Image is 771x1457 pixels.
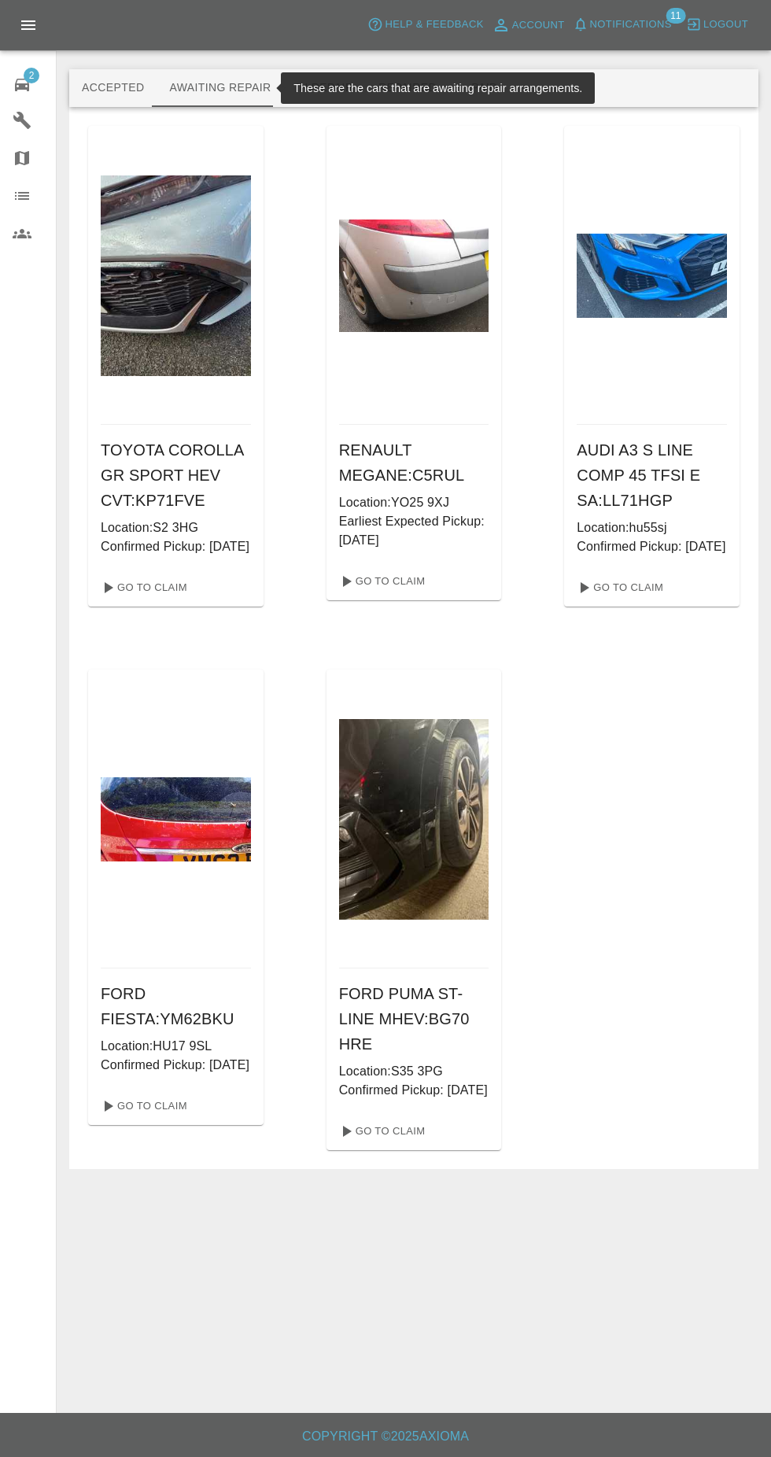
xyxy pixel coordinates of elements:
[284,69,367,107] button: In Repair
[385,16,483,34] span: Help & Feedback
[101,518,251,537] p: Location: S2 3HG
[339,493,489,512] p: Location: YO25 9XJ
[569,13,676,37] button: Notifications
[339,1062,489,1081] p: Location: S35 3PG
[333,1119,430,1144] a: Go To Claim
[101,537,251,556] p: Confirmed Pickup: [DATE]
[590,16,672,34] span: Notifications
[101,1056,251,1075] p: Confirmed Pickup: [DATE]
[94,1094,191,1119] a: Go To Claim
[101,1037,251,1056] p: Location: HU17 9SL
[666,8,685,24] span: 11
[366,69,449,107] button: Repaired
[101,981,251,1031] h6: FORD FIESTA : YM62BKU
[333,569,430,594] a: Go To Claim
[339,437,489,488] h6: RENAULT MEGANE : C5RUL
[577,537,727,556] p: Confirmed Pickup: [DATE]
[512,17,565,35] span: Account
[94,575,191,600] a: Go To Claim
[570,575,667,600] a: Go To Claim
[157,69,283,107] button: Awaiting Repair
[682,13,752,37] button: Logout
[339,512,489,550] p: Earliest Expected Pickup: [DATE]
[488,13,569,38] a: Account
[577,518,727,537] p: Location: hu55sj
[449,69,520,107] button: Paid
[339,1081,489,1100] p: Confirmed Pickup: [DATE]
[9,6,47,44] button: Open drawer
[101,437,251,513] h6: TOYOTA COROLLA GR SPORT HEV CVT : KP71FVE
[69,69,157,107] button: Accepted
[13,1426,758,1448] h6: Copyright © 2025 Axioma
[339,981,489,1057] h6: FORD PUMA ST-LINE MHEV : BG70 HRE
[703,16,748,34] span: Logout
[363,13,487,37] button: Help & Feedback
[577,437,727,513] h6: AUDI A3 S LINE COMP 45 TFSI E SA : LL71HGP
[24,68,39,83] span: 2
